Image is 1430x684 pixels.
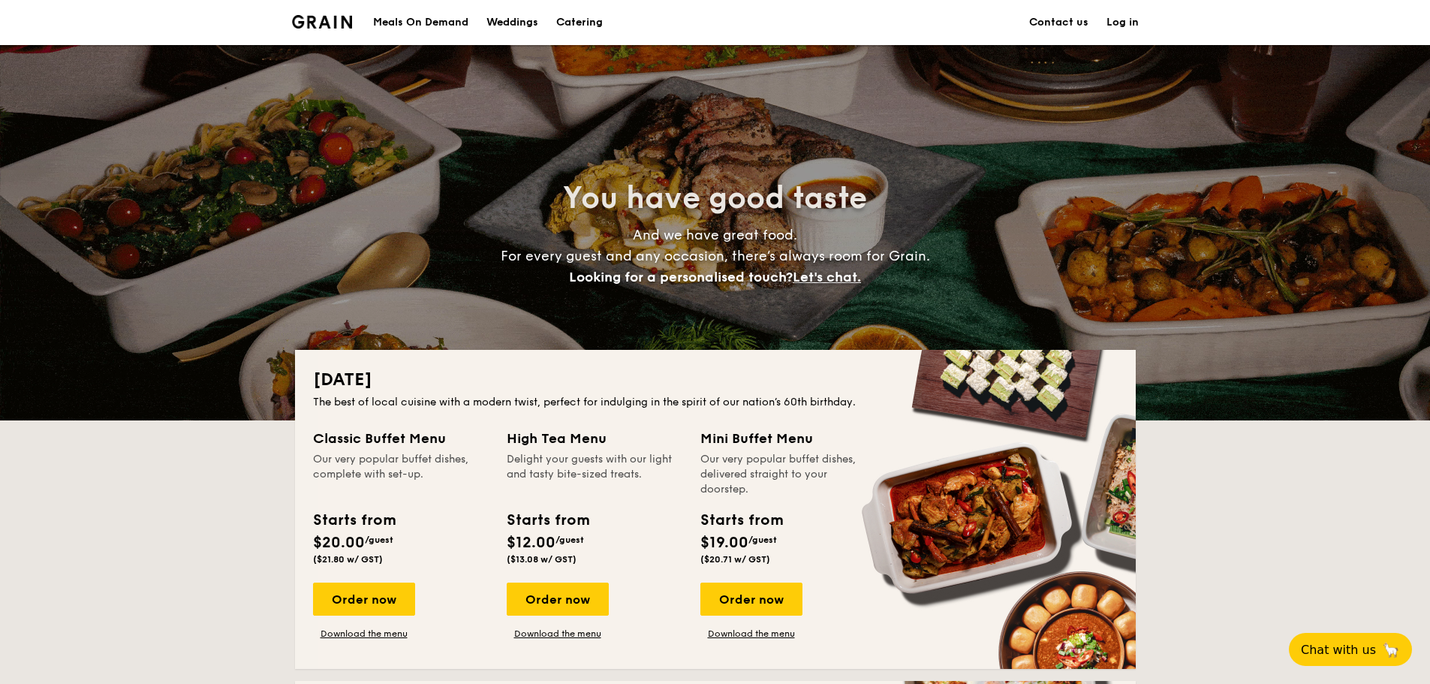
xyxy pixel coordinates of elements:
[555,535,584,545] span: /guest
[700,534,748,552] span: $19.00
[507,452,682,497] div: Delight your guests with our light and tasty bite-sized treats.
[313,428,489,449] div: Classic Buffet Menu
[1301,643,1376,657] span: Chat with us
[700,428,876,449] div: Mini Buffet Menu
[507,583,609,616] div: Order now
[700,583,802,616] div: Order now
[507,554,577,565] span: ($13.08 w/ GST)
[700,509,782,532] div: Starts from
[313,368,1118,392] h2: [DATE]
[313,395,1118,410] div: The best of local cuisine with a modern twist, perfect for indulging in the spirit of our nation’...
[313,554,383,565] span: ($21.80 w/ GST)
[313,534,365,552] span: $20.00
[313,583,415,616] div: Order now
[1289,633,1412,666] button: Chat with us🦙
[507,628,609,640] a: Download the menu
[507,534,555,552] span: $12.00
[793,269,861,285] span: Let's chat.
[507,428,682,449] div: High Tea Menu
[507,509,589,532] div: Starts from
[292,15,353,29] a: Logotype
[365,535,393,545] span: /guest
[1382,641,1400,658] span: 🦙
[748,535,777,545] span: /guest
[313,509,395,532] div: Starts from
[313,628,415,640] a: Download the menu
[700,554,770,565] span: ($20.71 w/ GST)
[313,452,489,497] div: Our very popular buffet dishes, complete with set-up.
[700,452,876,497] div: Our very popular buffet dishes, delivered straight to your doorstep.
[700,628,802,640] a: Download the menu
[292,15,353,29] img: Grain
